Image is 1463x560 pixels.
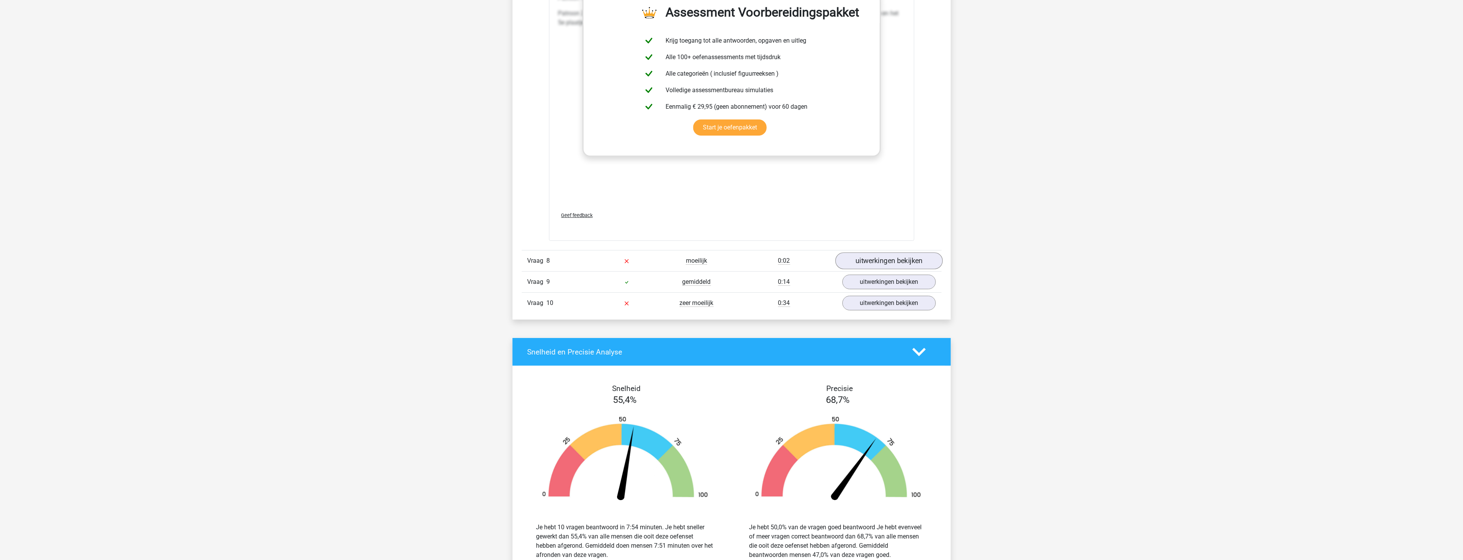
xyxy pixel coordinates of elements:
[536,523,714,560] div: Je hebt 10 vragen beantwoord in 7:54 minuten. Je hebt sneller gewerkt dan 55,4% van alle mensen d...
[613,394,637,405] span: 55,4%
[842,296,936,310] a: uitwerkingen bekijken
[547,299,554,307] span: 10
[835,252,942,269] a: uitwerkingen bekijken
[558,9,905,27] p: Patroon 2: Om de keer wisselen de zwarte en de witte stip van plek. Dus tussen het 2e en het 3e p...
[778,278,790,286] span: 0:14
[686,257,707,265] span: moeilijk
[693,119,767,136] a: Start je oefenpakket
[528,348,901,356] h4: Snelheid en Precisie Analyse
[743,416,933,504] img: 69.37547a6fd988.png
[561,212,593,218] span: Geef feedback
[682,278,711,286] span: gemiddeld
[528,298,547,308] span: Vraag
[547,278,550,285] span: 9
[528,277,547,287] span: Vraag
[778,299,790,307] span: 0:34
[528,384,726,393] h4: Snelheid
[778,257,790,265] span: 0:02
[528,256,547,265] span: Vraag
[749,523,927,560] div: Je hebt 50,0% van de vragen goed beantwoord Je hebt evenveel of meer vragen correct beantwoord da...
[826,394,850,405] span: 68,7%
[530,416,720,504] img: 55.29014c7fce35.png
[842,275,936,289] a: uitwerkingen bekijken
[680,299,714,307] span: zeer moeilijk
[547,257,550,264] span: 8
[741,384,939,393] h4: Precisie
